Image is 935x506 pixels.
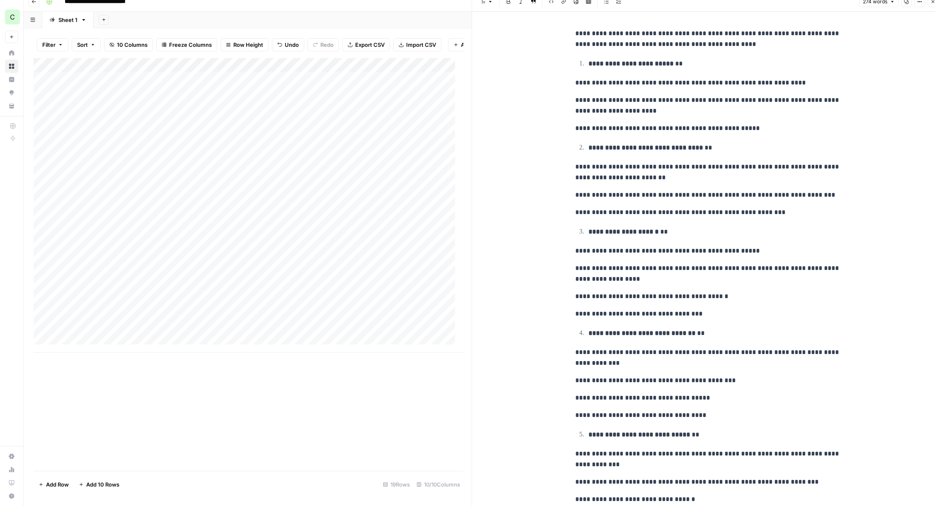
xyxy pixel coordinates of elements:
[5,99,18,113] a: Your Data
[5,463,18,476] a: Usage
[42,41,56,49] span: Filter
[156,38,217,51] button: Freeze Columns
[46,480,69,489] span: Add Row
[58,16,78,24] div: Sheet 1
[42,12,94,28] a: Sheet 1
[117,41,148,49] span: 10 Columns
[393,38,441,51] button: Import CSV
[355,41,385,49] span: Export CSV
[5,46,18,60] a: Home
[5,489,18,503] button: Help + Support
[461,41,493,49] span: Add Column
[413,478,463,491] div: 10/10 Columns
[320,41,334,49] span: Redo
[233,41,263,49] span: Row Height
[5,60,18,73] a: Browse
[285,41,299,49] span: Undo
[406,41,436,49] span: Import CSV
[308,38,339,51] button: Redo
[34,478,74,491] button: Add Row
[5,450,18,463] a: Settings
[10,12,15,22] span: C
[77,41,88,49] span: Sort
[5,86,18,99] a: Opportunities
[342,38,390,51] button: Export CSV
[272,38,304,51] button: Undo
[169,41,212,49] span: Freeze Columns
[86,480,119,489] span: Add 10 Rows
[37,38,68,51] button: Filter
[5,7,18,27] button: Workspace: Chris's Workspace
[72,38,101,51] button: Sort
[104,38,153,51] button: 10 Columns
[5,476,18,489] a: Learning Hub
[448,38,498,51] button: Add Column
[380,478,413,491] div: 19 Rows
[74,478,124,491] button: Add 10 Rows
[220,38,269,51] button: Row Height
[5,73,18,86] a: Insights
